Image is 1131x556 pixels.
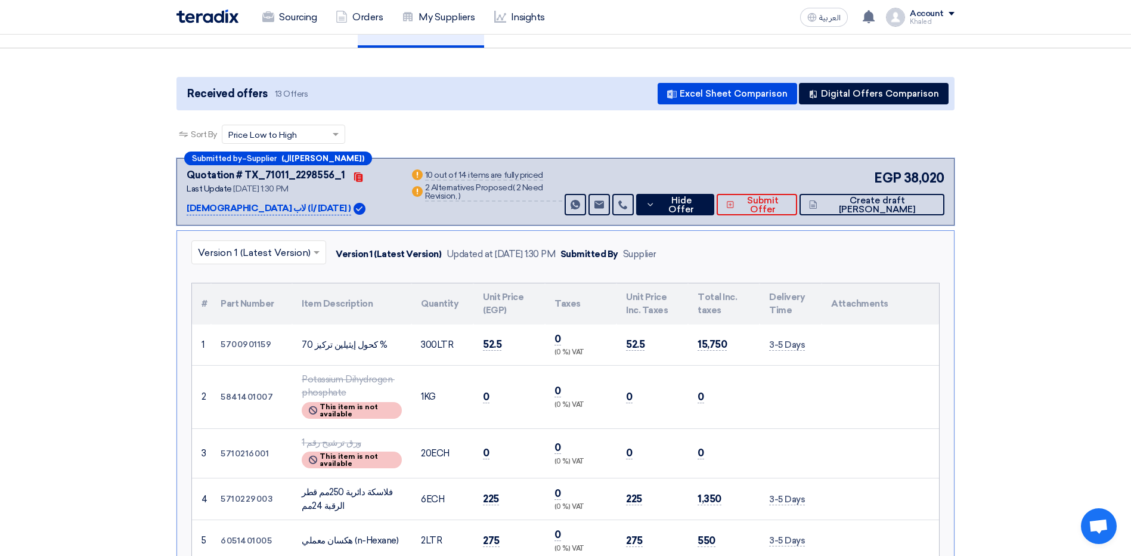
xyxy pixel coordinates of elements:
[411,365,473,428] td: KG
[554,333,561,345] span: 0
[483,493,499,505] span: 225
[626,338,644,351] span: 52.5
[247,155,277,162] span: Supplier
[799,83,949,104] button: Digital Offers Comparison
[698,447,704,459] span: 0
[616,283,688,325] th: Unit Price Inc. Taxes
[187,202,351,216] p: [DEMOGRAPHIC_DATA] لاب (ا/ [DATE] )
[302,338,402,352] div: كحول إيثيلين تركيز 70 %
[874,168,901,188] span: EGP
[698,391,704,403] span: 0
[228,129,297,141] span: Price Low to High
[688,283,760,325] th: Total Inc. taxes
[760,283,822,325] th: Delivery Time
[769,339,805,351] span: 3-5 Days
[184,152,372,165] div: –
[447,248,556,261] div: Updated at [DATE] 1:30 PM
[421,391,424,402] span: 1
[554,385,561,397] span: 0
[421,494,426,505] span: 6
[302,436,402,450] div: ورق ترشيح رقم 1
[554,544,607,554] div: (0 %) VAT
[698,493,721,505] span: 1,350
[458,191,461,201] span: )
[626,493,642,505] span: 225
[554,502,607,512] div: (0 %) VAT
[485,4,554,30] a: Insights
[626,391,633,403] span: 0
[302,534,402,548] div: هكسان معملي (n-Hexane)
[176,10,238,23] img: Teradix logo
[800,8,848,27] button: العربية
[886,8,905,27] img: profile_test.png
[1081,508,1117,544] a: Open chat
[820,196,935,214] span: Create draft [PERSON_NAME]
[554,529,561,541] span: 0
[658,196,705,214] span: Hide Offer
[623,248,656,261] div: Supplier
[769,494,805,505] span: 3-5 Days
[904,168,944,188] span: 38,020
[211,325,292,366] td: 5700901159
[421,535,426,546] span: 2
[302,486,402,512] div: فلاسكة دائرية 250مم قطر الرقبة 24مم
[545,283,616,325] th: Taxes
[738,196,788,214] span: Submit Offer
[292,283,411,325] th: Item Description
[281,155,364,162] b: (ال[PERSON_NAME])
[192,428,211,478] td: 3
[554,457,607,467] div: (0 %) VAT
[473,283,545,325] th: Unit Price (EGP)
[211,428,292,478] td: 5710216001
[187,184,232,194] span: Last Update
[211,365,292,428] td: 5841401007
[483,447,489,459] span: 0
[211,283,292,325] th: Part Number
[822,283,939,325] th: Attachments
[421,339,437,350] span: 300
[192,478,211,520] td: 4
[513,183,515,193] span: (
[187,86,268,102] span: Received offers
[192,365,211,428] td: 2
[192,283,211,325] th: #
[275,88,308,100] span: 13 Offers
[483,391,489,403] span: 0
[800,194,944,215] button: Create draft [PERSON_NAME]
[554,348,607,358] div: (0 %) VAT
[354,203,365,215] img: Verified Account
[421,448,431,459] span: 20
[483,535,500,547] span: 275
[411,428,473,478] td: ECH
[560,248,618,261] div: Submitted By
[320,453,395,467] span: This item is not available
[326,4,392,30] a: Orders
[302,373,402,400] div: Potassium Dihydrogen phosphate
[233,184,288,194] span: [DATE] 1:30 PM
[483,338,501,351] span: 52.5
[253,4,326,30] a: Sourcing
[192,325,211,366] td: 1
[211,478,292,520] td: 5710229003
[626,535,643,547] span: 275
[425,171,543,181] div: 10 out of 14 items are fully priced
[336,248,442,261] div: Version 1 (Latest Version)
[658,83,797,104] button: Excel Sheet Comparison
[554,400,607,410] div: (0 %) VAT
[910,9,944,19] div: Account
[191,128,217,141] span: Sort By
[910,18,955,25] div: Khaled
[411,478,473,520] td: ECH
[636,194,714,215] button: Hide Offer
[320,403,395,418] span: This item is not available
[554,441,561,454] span: 0
[425,183,543,201] span: 2 Need Revision,
[769,535,805,546] span: 3-5 Days
[425,184,563,202] div: 2 Alternatives Proposed
[187,168,345,183] div: Quotation # TX_71011_2298556_1
[698,338,727,351] span: 15,750
[392,4,484,30] a: My Suppliers
[698,535,715,547] span: 550
[411,325,473,366] td: LTR
[626,447,633,459] span: 0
